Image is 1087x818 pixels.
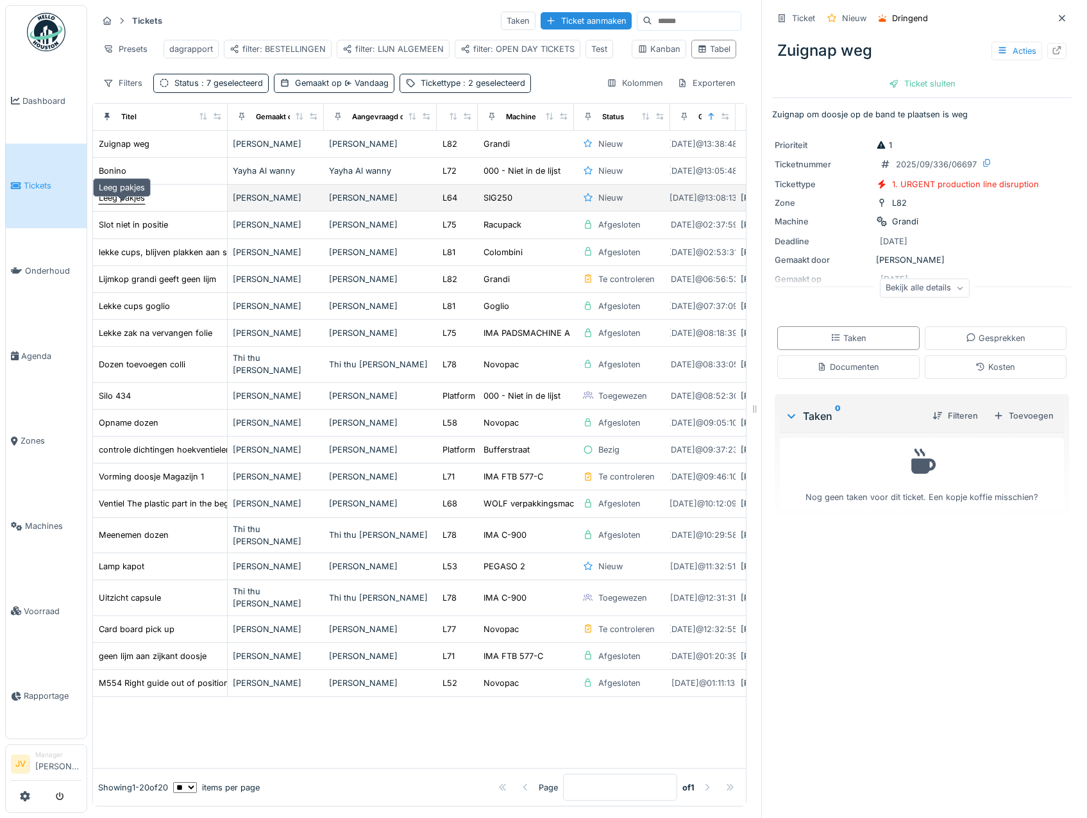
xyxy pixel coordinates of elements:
[598,192,623,204] div: Nieuw
[741,246,836,258] div: [PERSON_NAME]
[598,138,623,150] div: Nieuw
[99,138,149,150] div: Zuignap weg
[442,497,457,510] div: L68
[329,417,432,429] div: [PERSON_NAME]
[598,390,647,402] div: Toegewezen
[329,529,432,541] div: Thi thu [PERSON_NAME]
[233,444,319,456] div: [PERSON_NAME]
[233,246,319,258] div: [PERSON_NAME]
[775,254,1069,266] div: [PERSON_NAME]
[775,178,871,190] div: Tickettype
[442,390,498,402] div: Platform Hal 2
[99,327,212,339] div: Lekke zak na vervangen folie
[637,43,680,55] div: Kanban
[6,399,87,484] a: Zones
[892,197,907,209] div: L82
[598,650,641,662] div: Afgesloten
[233,390,319,402] div: [PERSON_NAME]
[598,273,655,285] div: Te controleren
[329,300,432,312] div: [PERSON_NAME]
[741,192,836,204] div: [PERSON_NAME]
[668,417,737,429] div: [DATE] @ 09:05:10
[99,192,145,204] div: Leeg pakjes
[233,165,319,177] div: Yayha Al wanny
[741,677,836,689] div: [PERSON_NAME]
[788,444,1056,503] div: Nog geen taken voor dit ticket. Een kopje koffie misschien?
[484,390,560,402] div: 000 - Niet in de lijst
[6,483,87,569] a: Machines
[35,750,81,760] div: Manager
[830,332,866,344] div: Taken
[668,471,737,483] div: [DATE] @ 09:46:10
[892,12,928,24] div: Dringend
[668,623,737,635] div: [DATE] @ 12:32:55
[199,78,263,88] span: : 7 geselecteerd
[741,327,836,339] div: [PERSON_NAME]
[601,74,669,92] div: Kolommen
[99,273,216,285] div: Lijmkop grandi geeft geen lijm
[670,192,737,204] div: [DATE] @ 13:08:13
[233,327,319,339] div: [PERSON_NAME]
[792,12,815,24] div: Ticket
[6,313,87,399] a: Agenda
[880,235,907,247] div: [DATE]
[775,197,871,209] div: Zone
[598,623,655,635] div: Te controleren
[775,139,871,151] div: Prioriteit
[484,273,510,285] div: Grandi
[741,529,836,541] div: [PERSON_NAME]
[741,300,836,312] div: [PERSON_NAME]
[484,327,570,339] div: IMA PADSMACHINE A
[988,407,1059,424] div: Toevoegen
[991,42,1042,60] div: Acties
[772,34,1072,67] div: Zuignap weg
[598,219,641,231] div: Afgesloten
[966,332,1025,344] div: Gesprekken
[671,677,735,689] div: [DATE] @ 01:11:13
[121,112,137,122] div: Titel
[484,417,519,429] div: Novopac
[598,444,619,456] div: Bezig
[99,497,338,510] div: Ventiel The plastic part in the beginning of the ventiel is gone
[169,43,213,55] div: dagrapport
[233,192,319,204] div: [PERSON_NAME]
[602,112,624,122] div: Status
[484,300,509,312] div: Goglio
[484,444,530,456] div: Bufferstraat
[442,219,457,231] div: L75
[741,560,836,572] div: [PERSON_NAME]
[442,192,457,204] div: L64
[329,219,432,231] div: [PERSON_NAME]
[484,219,521,231] div: Racupack
[442,560,457,572] div: L53
[484,138,510,150] div: Grandi
[892,178,1039,190] div: 1. URGENT production line disruption
[668,138,737,150] div: [DATE] @ 13:38:48
[668,273,739,285] div: [DATE] @ 06:56:53
[484,471,543,483] div: IMA FTB 577-C
[741,471,836,483] div: [PERSON_NAME]
[668,327,737,339] div: [DATE] @ 08:18:39
[539,781,558,794] div: Page
[842,12,866,24] div: Nieuw
[99,417,158,429] div: Opname dozen
[329,497,432,510] div: [PERSON_NAME]
[668,246,737,258] div: [DATE] @ 02:53:31
[484,623,519,635] div: Novopac
[741,444,836,456] div: [PERSON_NAME]
[99,650,206,662] div: geen lijm aan zijkant doosje
[442,165,457,177] div: L72
[460,78,525,88] span: : 2 geselecteerd
[97,40,153,58] div: Presets
[329,390,432,402] div: [PERSON_NAME]
[484,677,519,689] div: Novopac
[329,273,432,285] div: [PERSON_NAME]
[11,755,30,774] li: JV
[230,43,326,55] div: filter: BESTELLINGEN
[233,352,319,376] div: Thi thu [PERSON_NAME]
[11,750,81,781] a: JV Manager[PERSON_NAME]
[668,390,739,402] div: [DATE] @ 08:52:30
[233,560,319,572] div: [PERSON_NAME]
[484,192,512,204] div: SIG250
[233,650,319,662] div: [PERSON_NAME]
